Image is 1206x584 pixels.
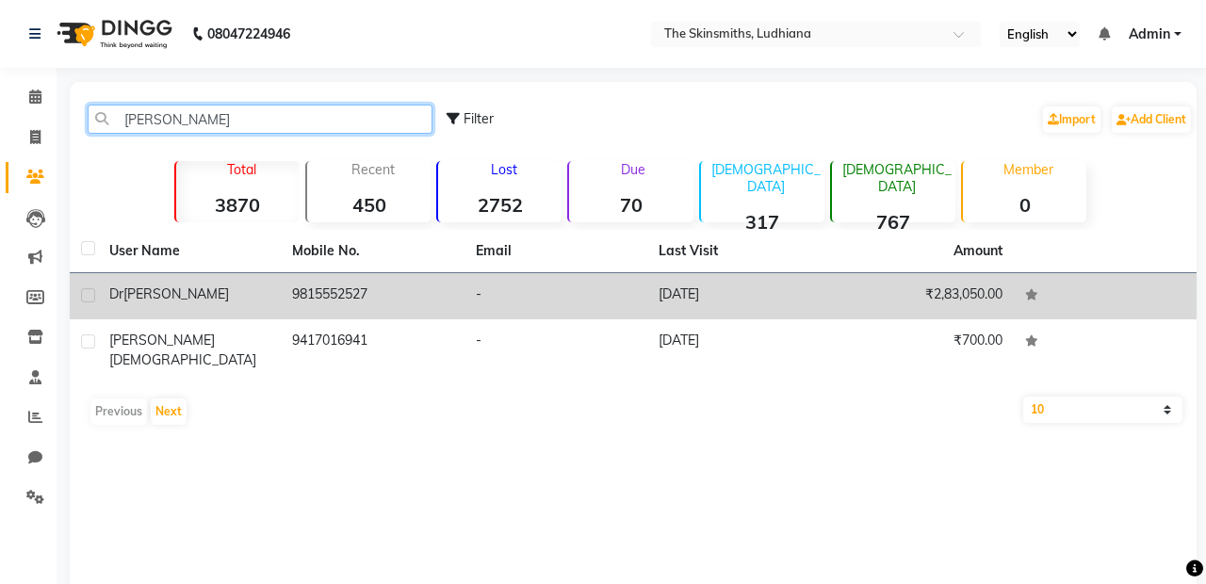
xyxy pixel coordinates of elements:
[1129,24,1170,44] span: Admin
[109,351,256,368] span: [DEMOGRAPHIC_DATA]
[184,161,300,178] p: Total
[701,210,824,234] strong: 317
[830,273,1013,319] td: ₹2,83,050.00
[48,8,177,60] img: logo
[839,161,955,195] p: [DEMOGRAPHIC_DATA]
[647,273,830,319] td: [DATE]
[963,193,1086,217] strong: 0
[569,193,693,217] strong: 70
[281,319,464,381] td: 9417016941
[464,319,647,381] td: -
[98,230,281,273] th: User Name
[709,161,824,195] p: [DEMOGRAPHIC_DATA]
[647,319,830,381] td: [DATE]
[123,285,229,302] span: [PERSON_NAME]
[281,273,464,319] td: 9815552527
[1112,106,1191,133] a: Add Client
[281,230,464,273] th: Mobile No.
[176,193,300,217] strong: 3870
[647,230,830,273] th: Last Visit
[970,161,1086,178] p: Member
[207,8,290,60] b: 08047224946
[446,161,562,178] p: Lost
[1043,106,1100,133] a: Import
[464,230,647,273] th: Email
[464,273,647,319] td: -
[109,332,215,349] span: [PERSON_NAME]
[151,398,187,425] button: Next
[438,193,562,217] strong: 2752
[830,319,1013,381] td: ₹700.00
[942,230,1014,272] th: Amount
[109,285,123,302] span: dr
[315,161,431,178] p: Recent
[573,161,693,178] p: Due
[88,105,432,134] input: Search by Name/Mobile/Email/Code
[307,193,431,217] strong: 450
[832,210,955,234] strong: 767
[464,110,494,127] span: Filter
